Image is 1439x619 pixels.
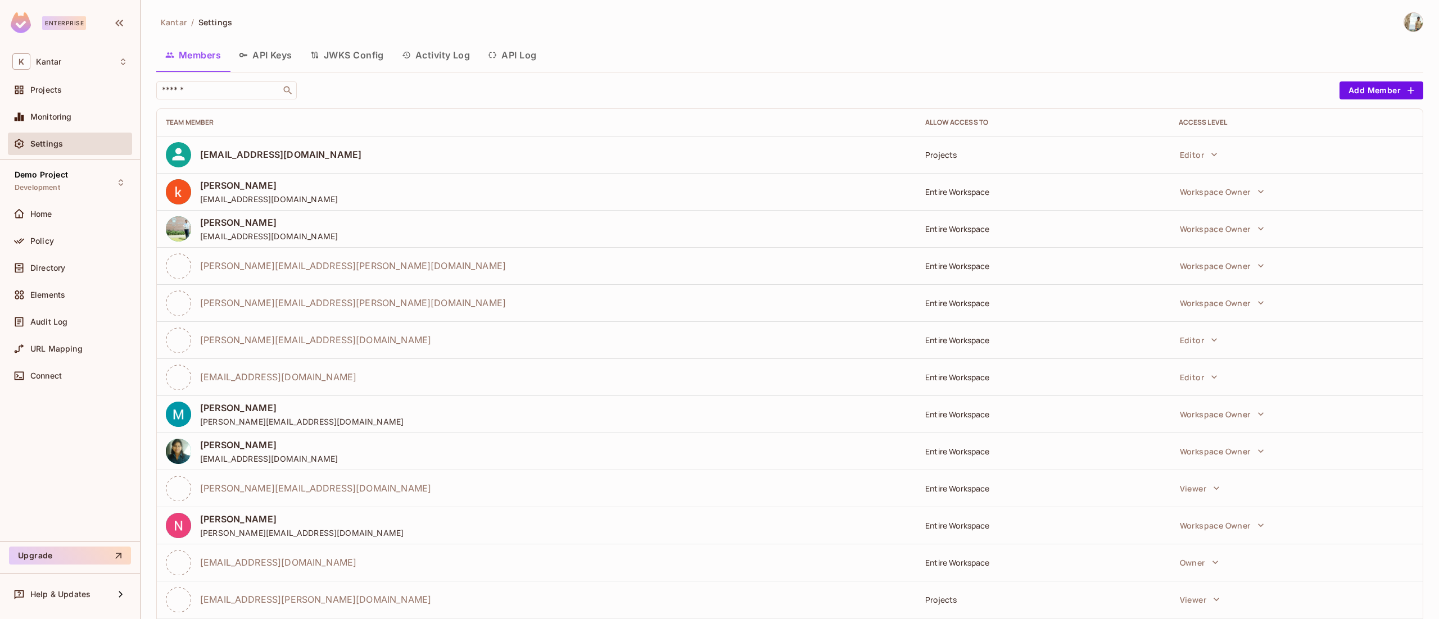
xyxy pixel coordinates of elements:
span: K [12,53,30,70]
button: Upgrade [9,547,131,565]
button: Activity Log [393,41,479,69]
img: ACg8ocKZbBeZ3ZQFKu3QcJWd0va88p9ufapdK_DTWV6jB5d1ZQMOz96y=s96-c [166,439,191,464]
div: Entire Workspace [925,335,1160,345]
span: Help & Updates [30,590,90,599]
span: Demo Project [15,170,68,179]
span: [PERSON_NAME] [200,402,404,414]
div: Entire Workspace [925,557,1160,568]
span: [EMAIL_ADDRESS][DOMAIN_NAME] [200,148,361,161]
div: Entire Workspace [925,261,1160,271]
img: SReyMgAAAABJRU5ErkJggg== [11,12,31,33]
span: Connect [30,371,62,380]
button: Members [156,41,230,69]
button: Workspace Owner [1174,292,1270,314]
button: Editor [1174,329,1223,351]
span: Home [30,210,52,219]
button: API Keys [230,41,301,69]
span: Workspace: Kantar [36,57,61,66]
span: [PERSON_NAME][EMAIL_ADDRESS][DOMAIN_NAME] [200,527,404,538]
span: [EMAIL_ADDRESS][DOMAIN_NAME] [200,194,338,204]
span: [EMAIL_ADDRESS][PERSON_NAME][DOMAIN_NAME] [200,593,431,606]
span: [PERSON_NAME] [200,179,338,192]
span: Audit Log [30,317,67,326]
span: Development [15,183,60,192]
span: Monitoring [30,112,72,121]
div: Access Level [1179,118,1414,127]
img: ACg8ocK2nBdahwBjdCFADoxZRBjljRCCX6h0s1gvJ7za88hbG2yCrryE=s96-c [166,216,191,242]
div: Projects [925,149,1160,160]
button: Workspace Owner [1174,180,1270,203]
span: [PERSON_NAME][EMAIL_ADDRESS][PERSON_NAME][DOMAIN_NAME] [200,297,506,309]
span: [PERSON_NAME][EMAIL_ADDRESS][DOMAIN_NAME] [200,482,431,494]
img: Spoorthy D Gopalagowda [1404,13,1423,31]
span: [PERSON_NAME] [200,439,338,451]
div: Entire Workspace [925,520,1160,531]
button: Editor [1174,366,1223,388]
button: Workspace Owner [1174,403,1270,425]
span: Elements [30,290,65,299]
div: Projects [925,594,1160,605]
div: Entire Workspace [925,224,1160,234]
li: / [191,17,194,28]
span: Projects [30,85,62,94]
span: Settings [30,139,63,148]
span: [PERSON_NAME] [200,513,404,525]
button: Viewer [1174,588,1225,611]
span: Settings [198,17,232,28]
span: [PERSON_NAME] [200,216,338,229]
div: Allow Access to [925,118,1160,127]
div: Enterprise [42,16,86,30]
button: API Log [479,41,545,69]
span: URL Mapping [30,344,83,353]
img: ACg8ocI9hOv8dz3o6ZgUtWkP-neziAr3C4lp8mCpQMgaJG63OFUaZg=s96-c [166,179,191,204]
button: Editor [1174,143,1223,166]
button: Add Member [1340,81,1423,99]
button: Owner [1174,551,1224,574]
span: [EMAIL_ADDRESS][DOMAIN_NAME] [200,231,338,242]
button: Viewer [1174,477,1225,499]
span: Kantar [161,17,187,28]
button: Workspace Owner [1174,254,1270,277]
span: [EMAIL_ADDRESS][DOMAIN_NAME] [200,453,338,464]
div: Entire Workspace [925,409,1160,420]
span: [PERSON_NAME][EMAIL_ADDRESS][DOMAIN_NAME] [200,334,431,346]
div: Entire Workspace [925,372,1160,383]
button: Workspace Owner [1174,217,1270,240]
span: [PERSON_NAME][EMAIL_ADDRESS][PERSON_NAME][DOMAIN_NAME] [200,260,506,272]
div: Team Member [166,118,907,127]
span: [EMAIL_ADDRESS][DOMAIN_NAME] [200,556,356,568]
span: [EMAIL_ADDRESS][DOMAIN_NAME] [200,371,356,383]
span: [PERSON_NAME][EMAIL_ADDRESS][DOMAIN_NAME] [200,416,404,427]
button: JWKS Config [301,41,393,69]
img: ACg8ocJrhavpCxnQBrUVewt-QsVpPGyGcJmQpHj3cpixgePIIBMz6Q=s96-c [166,513,191,538]
button: Workspace Owner [1174,440,1270,462]
div: Entire Workspace [925,446,1160,457]
div: Entire Workspace [925,186,1160,197]
button: Workspace Owner [1174,514,1270,536]
div: Entire Workspace [925,483,1160,494]
span: Directory [30,263,65,272]
div: Entire Workspace [925,298,1160,308]
img: ACg8ocKABouR_5kVCWZ4R9BYAxUVXaqqCmwn4aqMz3RwN6V63cR2Rw=s96-c [166,402,191,427]
span: Policy [30,236,54,245]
